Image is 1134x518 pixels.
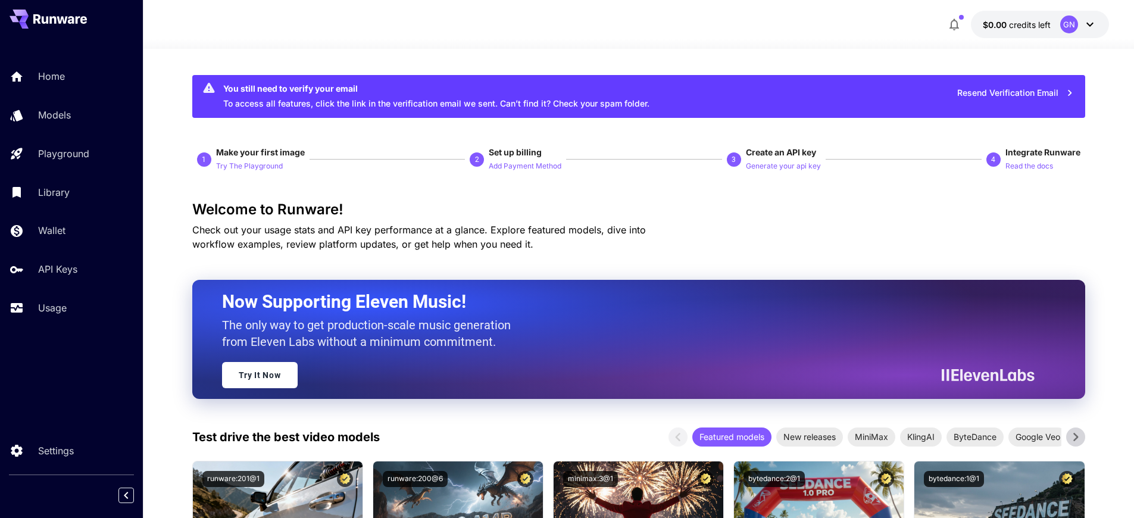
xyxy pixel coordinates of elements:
div: KlingAI [900,427,942,447]
button: Generate your api key [746,158,821,173]
button: runware:200@6 [383,471,448,487]
div: GN [1060,15,1078,33]
p: 4 [991,154,995,165]
button: Certified Model – Vetted for best performance and includes a commercial license. [698,471,714,487]
p: Usage [38,301,67,315]
span: New releases [776,430,843,443]
span: credits left [1009,20,1051,30]
p: Models [38,108,71,122]
div: You still need to verify your email [223,82,649,95]
p: Test drive the best video models [192,428,380,446]
p: Read the docs [1005,161,1053,172]
span: MiniMax [848,430,895,443]
button: bytedance:1@1 [924,471,984,487]
p: API Keys [38,262,77,276]
p: Generate your api key [746,161,821,172]
p: Library [38,185,70,199]
p: 1 [202,154,206,165]
p: 2 [475,154,479,165]
button: Certified Model – Vetted for best performance and includes a commercial license. [337,471,353,487]
button: Read the docs [1005,158,1053,173]
div: Featured models [692,427,771,447]
div: $0.00 [983,18,1051,31]
span: Featured models [692,430,771,443]
button: Add Payment Method [489,158,561,173]
p: Playground [38,146,89,161]
span: Google Veo [1008,430,1067,443]
button: Certified Model – Vetted for best performance and includes a commercial license. [1059,471,1075,487]
button: $0.00GN [971,11,1109,38]
div: MiniMax [848,427,895,447]
div: Collapse sidebar [127,485,143,506]
span: ByteDance [946,430,1004,443]
p: Add Payment Method [489,161,561,172]
button: bytedance:2@1 [743,471,805,487]
button: Resend Verification Email [951,81,1080,105]
p: The only way to get production-scale music generation from Eleven Labs without a minimum commitment. [222,317,520,350]
p: Try The Playground [216,161,283,172]
h2: Now Supporting Eleven Music! [222,291,1026,313]
div: To access all features, click the link in the verification email we sent. Can’t find it? Check yo... [223,79,649,114]
button: Certified Model – Vetted for best performance and includes a commercial license. [517,471,533,487]
h3: Welcome to Runware! [192,201,1085,218]
p: 3 [732,154,736,165]
button: runware:201@1 [202,471,264,487]
button: Try The Playground [216,158,283,173]
div: ByteDance [946,427,1004,447]
span: Make your first image [216,147,305,157]
a: Try It Now [222,362,298,388]
p: Home [38,69,65,83]
p: Settings [38,444,74,458]
span: $0.00 [983,20,1009,30]
span: Check out your usage stats and API key performance at a glance. Explore featured models, dive int... [192,224,646,250]
span: KlingAI [900,430,942,443]
button: Certified Model – Vetted for best performance and includes a commercial license. [878,471,894,487]
div: New releases [776,427,843,447]
div: Google Veo [1008,427,1067,447]
p: Wallet [38,223,65,238]
span: Set up billing [489,147,542,157]
span: Integrate Runware [1005,147,1080,157]
button: Collapse sidebar [118,488,134,503]
span: Create an API key [746,147,816,157]
button: minimax:3@1 [563,471,618,487]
